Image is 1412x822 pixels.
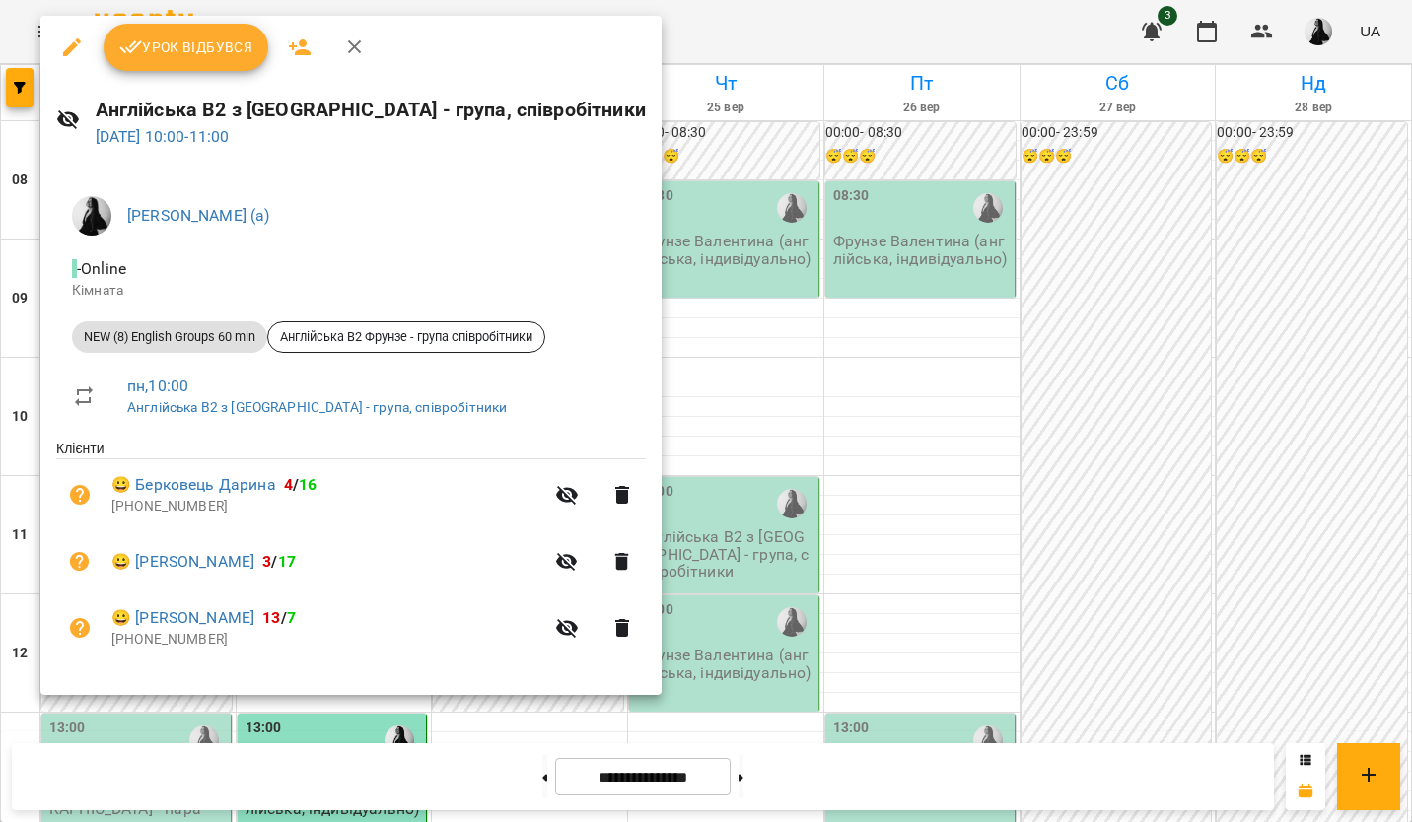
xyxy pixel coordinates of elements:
a: 😀 [PERSON_NAME] [111,550,254,574]
b: / [284,475,318,494]
ul: Клієнти [56,439,646,670]
span: - Online [72,259,130,278]
h6: Англійська В2 з [GEOGRAPHIC_DATA] - група, співробітники [96,95,646,125]
b: / [262,608,296,627]
div: Англійська В2 Фрунзе - група співробітники [267,321,545,353]
span: 17 [278,552,296,571]
a: пн , 10:00 [127,377,188,395]
button: Візит ще не сплачено. Додати оплату? [56,538,104,585]
span: 7 [287,608,296,627]
span: 16 [299,475,317,494]
p: Кімната [72,281,630,301]
span: 3 [262,552,271,571]
span: 4 [284,475,293,494]
button: Візит ще не сплачено. Додати оплату? [56,471,104,518]
p: [PHONE_NUMBER] [111,630,543,650]
span: 13 [262,608,280,627]
b: / [262,552,296,571]
img: a8a45f5fed8cd6bfe970c81335813bd9.jpg [72,196,111,236]
a: [DATE] 10:00-11:00 [96,127,230,146]
button: Візит ще не сплачено. Додати оплату? [56,604,104,651]
button: Урок відбувся [104,24,269,71]
a: [PERSON_NAME] (а) [127,206,270,225]
a: Англійська В2 з [GEOGRAPHIC_DATA] - група, співробітники [127,399,507,415]
span: Урок відбувся [119,35,253,59]
span: Англійська В2 Фрунзе - група співробітники [268,328,544,346]
span: NEW (8) English Groups 60 min [72,328,267,346]
p: [PHONE_NUMBER] [111,497,543,516]
a: 😀 Берковець Дарина [111,473,276,497]
a: 😀 [PERSON_NAME] [111,606,254,630]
